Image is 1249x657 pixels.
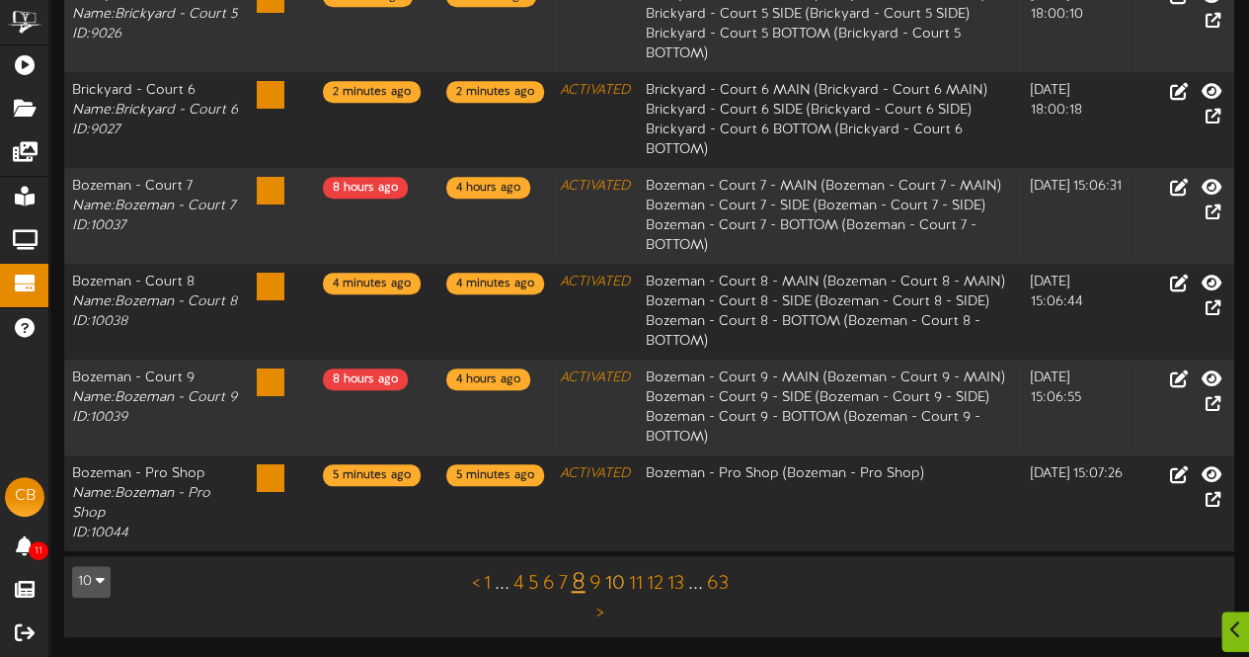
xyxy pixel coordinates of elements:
i: ID: 9027 [72,123,119,137]
i: Name: Bozeman - Court 7 [72,199,235,213]
div: 2 minutes ago [323,81,421,103]
td: Bozeman - Court 9 - MAIN ( Bozeman - Court 9 - MAIN ) Bozeman - Court 9 - SIDE ( Bozeman - Court ... [638,360,1023,455]
i: ACTIVATED [560,466,630,481]
div: 2 minutes ago [446,81,544,103]
i: ACTIVATED [560,179,630,194]
i: Name: Brickyard - Court 6 [72,103,238,118]
td: Bozeman - Court 7 - MAIN ( Bozeman - Court 7 - MAIN ) Bozeman - Court 7 - SIDE ( Bozeman - Court ... [638,168,1023,264]
a: 6 [543,573,555,595]
i: ID: 10037 [72,218,125,233]
i: Name: Bozeman - Court 9 [72,390,237,405]
div: 8 hours ago [323,177,408,199]
a: < [472,573,480,595]
a: 4 [513,573,524,595]
span: 11 [29,541,48,560]
td: [DATE] 15:06:44 [1023,264,1132,360]
div: 4 minutes ago [323,273,421,294]
td: Bozeman - Court 9 [64,360,249,455]
i: ACTIVATED [560,275,630,289]
i: Name: Brickyard - Court 5 [72,7,237,22]
td: [DATE] 15:06:31 [1023,168,1132,264]
a: 1 [484,573,491,595]
i: ID: 10038 [72,314,127,329]
a: 5 [528,573,539,595]
a: ... [495,573,509,595]
td: [DATE] 15:06:55 [1023,360,1132,455]
td: Bozeman - Pro Shop [64,455,249,551]
i: Name: Bozeman - Court 8 [72,294,237,309]
a: 10 [605,573,625,595]
a: 7 [559,573,568,595]
i: Name: Bozeman - Pro Shop [72,486,210,521]
i: ACTIVATED [560,83,630,98]
td: Bozeman - Court 7 [64,168,249,264]
td: Bozeman - Court 8 - MAIN ( Bozeman - Court 8 - MAIN ) Bozeman - Court 8 - SIDE ( Bozeman - Court ... [638,264,1023,360]
td: Brickyard - Court 6 [64,72,249,168]
div: 4 hours ago [446,369,530,390]
div: 4 minutes ago [446,273,544,294]
td: [DATE] 15:07:26 [1023,455,1132,551]
td: Bozeman - Pro Shop ( Bozeman - Pro Shop ) [638,455,1023,551]
div: 5 minutes ago [446,464,544,486]
a: 63 [707,573,729,595]
i: ID: 10044 [72,526,128,540]
i: ACTIVATED [560,370,630,385]
td: Brickyard - Court 6 MAIN ( Brickyard - Court 6 MAIN ) Brickyard - Court 6 SIDE ( Brickyard - Cour... [638,72,1023,168]
div: 4 hours ago [446,177,530,199]
div: 8 hours ago [323,369,408,390]
td: Bozeman - Court 8 [64,264,249,360]
a: > [596,603,604,624]
i: ID: 10039 [72,410,127,425]
a: 13 [667,573,684,595]
div: CB [5,477,44,517]
a: ... [688,573,703,595]
i: ID: 9026 [72,27,121,41]
button: 10 [72,566,111,598]
a: 11 [629,573,643,595]
a: 9 [589,573,601,595]
a: 8 [572,570,585,596]
div: 5 minutes ago [323,464,421,486]
a: 12 [647,573,664,595]
td: [DATE] 18:00:18 [1023,72,1132,168]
